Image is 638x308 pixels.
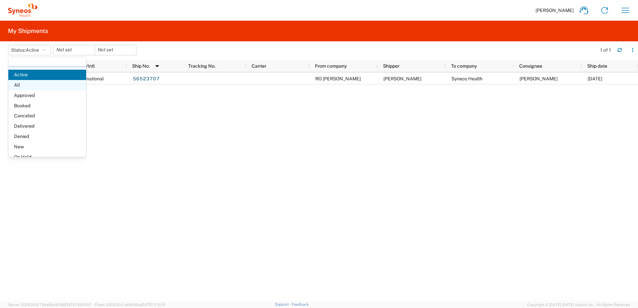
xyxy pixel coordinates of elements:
span: Consignee [519,63,542,69]
span: [PERSON_NAME] [536,7,574,13]
span: From company [315,63,347,69]
span: New [8,142,86,152]
span: Copyright © [DATE]-[DATE] Agistix Inc., All Rights Reserved [527,302,630,308]
div: 1 of 1 [600,47,612,53]
span: 08/19/2025 [588,76,602,81]
span: Active [26,47,39,53]
span: Madalina Anghel [383,76,421,81]
span: Ship date [587,63,607,69]
a: Support [275,302,292,306]
span: Ship No. [132,63,150,69]
span: Canceled [8,111,86,121]
a: 56523707 [132,74,160,84]
a: Feedback [292,302,309,306]
span: To company [451,63,477,69]
span: Active [8,70,86,80]
img: arrow-dropdown.svg [152,61,163,71]
span: Shipper [383,63,399,69]
span: On Hold [8,152,86,162]
span: RO Madalina Anghel [315,76,361,81]
span: Booked [8,101,86,111]
span: Delivered [8,121,86,131]
span: Tracking No. [188,63,216,69]
span: Syneos Health [451,76,483,81]
span: International [76,76,104,81]
span: Denied [8,131,86,142]
input: Not set [95,45,136,55]
button: Status:Active [8,45,51,55]
span: Server: 2025.20.0-734e5bc92d9 [8,303,91,307]
span: [DATE] 17:21:12 [141,303,166,307]
span: [DATE] 09:51:07 [64,303,91,307]
span: Zsolt Varga [520,76,558,81]
h2: My Shipments [8,27,48,35]
span: All [8,80,86,90]
span: Approved [8,90,86,101]
span: Carrier [252,63,266,69]
input: Not set [54,45,95,55]
span: Client: 2025.20.0-e640dba [94,303,166,307]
